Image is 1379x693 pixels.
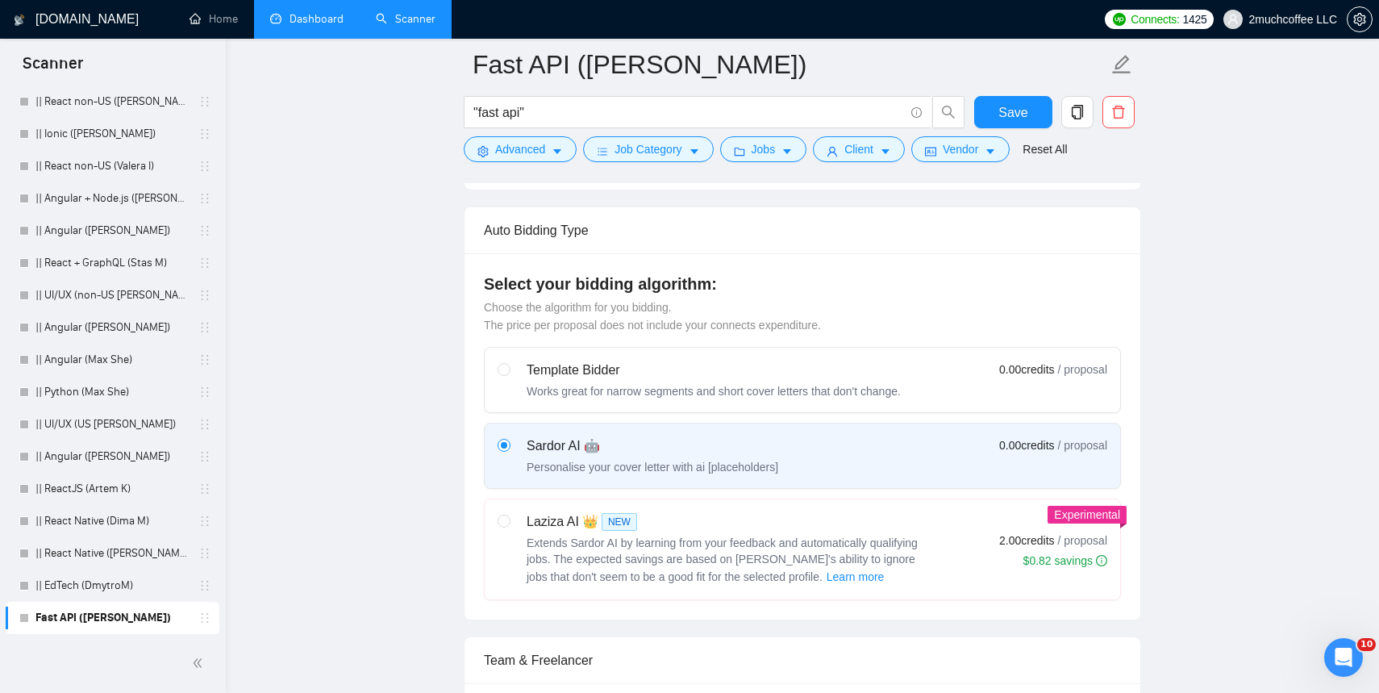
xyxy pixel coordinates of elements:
[527,536,918,583] span: Extends Sardor AI by learning from your feedback and automatically qualifying jobs. The expected ...
[14,7,25,33] img: logo
[198,289,211,302] span: holder
[198,224,211,237] span: holder
[484,301,821,332] span: Choose the algorithm for you bidding. The price per proposal does not include your connects expen...
[602,513,637,531] span: NEW
[1324,638,1363,677] iframe: Intercom live chat
[35,279,189,311] a: || UI/UX (non-US [PERSON_NAME])
[198,192,211,205] span: holder
[484,207,1121,253] div: Auto Bidding Type
[198,418,211,431] span: holder
[911,136,1010,162] button: idcardVendorcaret-down
[35,376,189,408] a: || Python (Max She)
[582,512,598,532] span: 👑
[1113,13,1126,26] img: upwork-logo.png
[826,567,885,587] button: Laziza AI NEWExtends Sardor AI by learning from your feedback and automatically qualifying jobs. ...
[35,570,189,602] a: || EdTech (DmytroM)
[192,655,208,671] span: double-left
[35,86,189,118] a: || React non-US ([PERSON_NAME])
[943,140,978,158] span: Vendor
[198,257,211,269] span: holder
[198,482,211,495] span: holder
[10,52,96,86] span: Scanner
[527,436,778,456] div: Sardor AI 🤖
[35,215,189,247] a: || Angular ([PERSON_NAME])
[999,361,1054,378] span: 0.00 credits
[1131,10,1179,28] span: Connects:
[1062,105,1093,119] span: copy
[270,12,344,26] a: dashboardDashboard
[484,637,1121,683] div: Team & Freelancer
[781,145,793,157] span: caret-down
[752,140,776,158] span: Jobs
[974,96,1052,128] button: Save
[198,579,211,592] span: holder
[1058,361,1107,378] span: / proposal
[844,140,873,158] span: Client
[484,273,1121,295] h4: Select your bidding algorithm:
[911,107,922,118] span: info-circle
[464,136,577,162] button: settingAdvancedcaret-down
[1183,10,1207,28] span: 1425
[998,102,1027,123] span: Save
[1096,555,1107,566] span: info-circle
[198,515,211,528] span: holder
[1227,14,1239,25] span: user
[35,537,189,570] a: || React Native ([PERSON_NAME])
[985,145,996,157] span: caret-down
[35,344,189,376] a: || Angular (Max She)
[473,102,904,123] input: Search Freelance Jobs...
[583,136,713,162] button: barsJob Categorycaret-down
[1347,13,1373,26] a: setting
[734,145,745,157] span: folder
[1347,6,1373,32] button: setting
[198,547,211,560] span: holder
[932,96,964,128] button: search
[827,145,838,157] span: user
[35,182,189,215] a: || Angular + Node.js ([PERSON_NAME] E)
[35,473,189,505] a: || ReactJS (Artem K)
[495,140,545,158] span: Advanced
[198,321,211,334] span: holder
[933,105,964,119] span: search
[190,12,238,26] a: homeHome
[597,145,608,157] span: bars
[35,505,189,537] a: || React Native (Dima M)
[527,512,930,532] div: Laziza AI
[1058,437,1107,453] span: / proposal
[477,145,489,157] span: setting
[552,145,563,157] span: caret-down
[689,145,700,157] span: caret-down
[527,361,901,380] div: Template Bidder
[827,568,885,586] span: Learn more
[198,95,211,108] span: holder
[1103,105,1134,119] span: delete
[527,383,901,399] div: Works great for narrow segments and short cover letters that don't change.
[198,450,211,463] span: holder
[1023,553,1107,569] div: $0.82 savings
[999,532,1054,549] span: 2.00 credits
[1102,96,1135,128] button: delete
[1054,508,1120,521] span: Experimental
[35,247,189,279] a: || React + GraphQL (Stas M)
[615,140,681,158] span: Job Category
[198,127,211,140] span: holder
[1058,532,1107,549] span: / proposal
[198,612,211,624] span: holder
[925,145,936,157] span: idcard
[35,150,189,182] a: || React non-US (Valera I)
[198,353,211,366] span: holder
[35,602,189,634] a: Fast API ([PERSON_NAME])
[35,440,189,473] a: || Angular ([PERSON_NAME])
[35,118,189,150] a: || Ionic ([PERSON_NAME])
[880,145,891,157] span: caret-down
[35,408,189,440] a: || UI/UX (US [PERSON_NAME])
[1357,638,1376,651] span: 10
[35,311,189,344] a: || Angular ([PERSON_NAME])
[999,436,1054,454] span: 0.00 credits
[1023,140,1067,158] a: Reset All
[1111,54,1132,75] span: edit
[473,44,1108,85] input: Scanner name...
[198,386,211,399] span: holder
[1348,13,1372,26] span: setting
[198,160,211,173] span: holder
